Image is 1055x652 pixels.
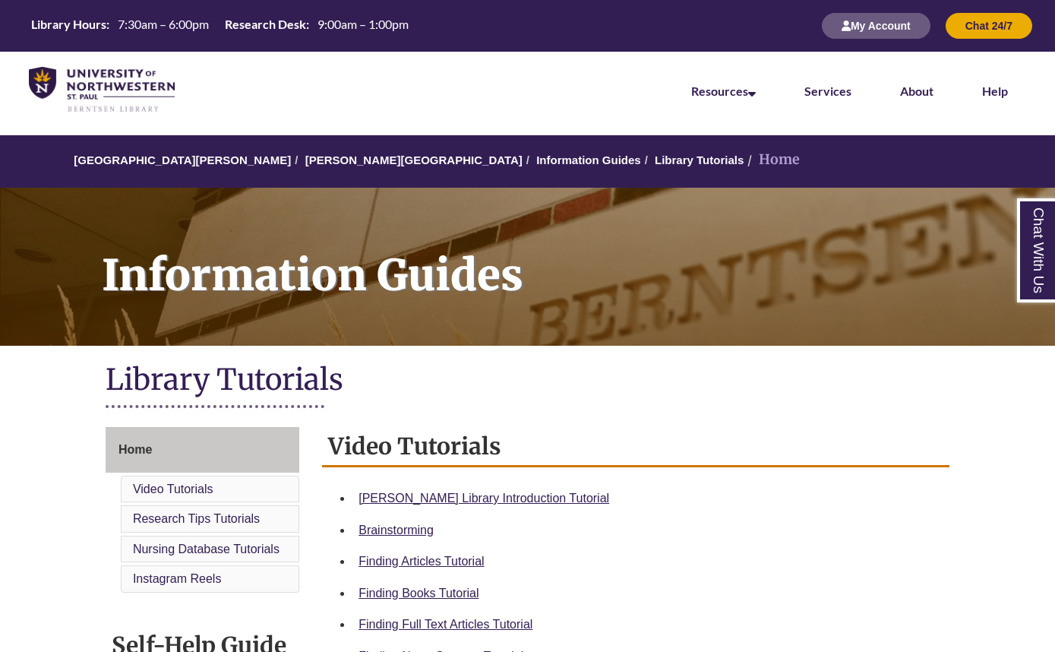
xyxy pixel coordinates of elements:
[536,154,641,166] a: Information Guides
[744,149,800,171] li: Home
[219,16,311,33] th: Research Desk:
[946,19,1032,32] a: Chat 24/7
[133,483,213,495] a: Video Tutorials
[106,361,949,401] h1: Library Tutorials
[74,154,291,166] a: [GEOGRAPHIC_DATA][PERSON_NAME]
[359,492,609,505] a: [PERSON_NAME] Library Introduction Tutorial
[359,618,532,631] a: Finding Full Text Articles Tutorial
[133,572,222,585] a: Instagram Reels
[822,13,930,39] button: My Account
[85,188,1055,326] h1: Information Guides
[25,16,415,36] a: Hours Today
[982,84,1008,98] a: Help
[106,427,299,596] div: Guide Page Menu
[804,84,851,98] a: Services
[317,17,409,31] span: 9:00am – 1:00pm
[25,16,112,33] th: Library Hours:
[133,512,260,525] a: Research Tips Tutorials
[900,84,933,98] a: About
[25,16,415,35] table: Hours Today
[106,427,299,473] a: Home
[322,427,949,467] h2: Video Tutorials
[822,19,930,32] a: My Account
[359,555,484,568] a: Finding Articles Tutorial
[118,17,209,31] span: 7:30am – 6:00pm
[946,13,1032,39] button: Chat 24/7
[29,67,175,113] img: UNWSP Library Logo
[691,84,756,98] a: Resources
[133,543,280,555] a: Nursing Database Tutorials
[359,524,434,536] a: Brainstorming
[118,443,152,456] span: Home
[359,587,479,600] a: Finding Books Tutorial
[305,154,523,166] a: [PERSON_NAME][GEOGRAPHIC_DATA]
[655,154,744,166] a: Library Tutorials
